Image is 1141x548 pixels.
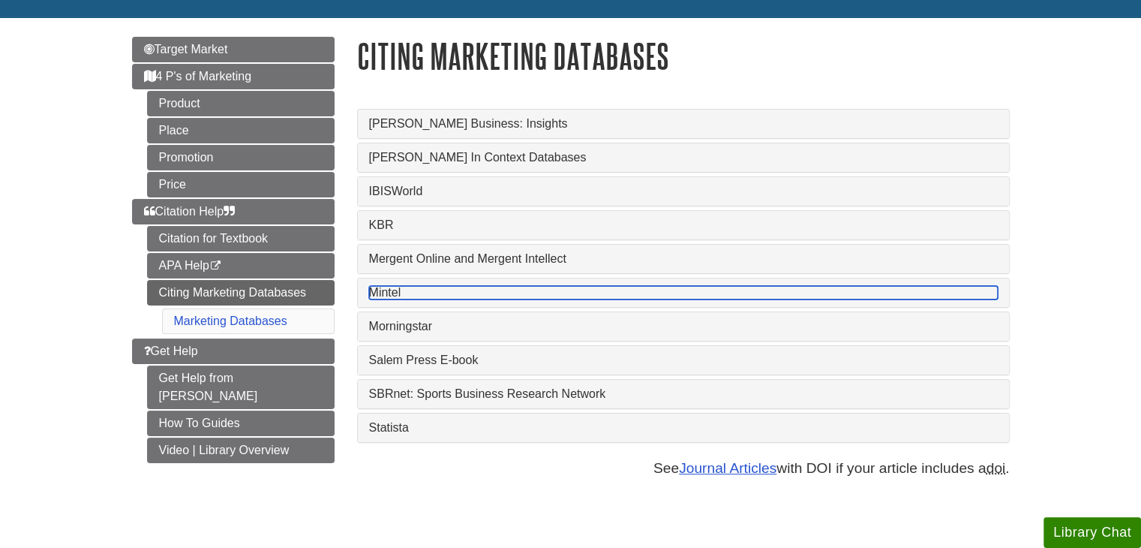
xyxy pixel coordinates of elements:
button: Library Chat [1043,517,1141,548]
a: How To Guides [147,411,335,436]
a: Morningstar [369,320,998,333]
a: Get Help from [PERSON_NAME] [147,366,335,409]
a: [PERSON_NAME] In Context Databases [369,151,998,164]
a: IBISWorld [369,185,998,198]
span: 4 P's of Marketing [144,70,252,83]
a: Citing Marketing Databases [147,280,335,306]
a: Price [147,172,335,197]
a: Target Market [132,37,335,62]
a: Product [147,91,335,116]
a: Mintel [369,286,998,300]
a: Salem Press E-book [369,354,998,367]
div: Guide Page Menu [132,37,335,463]
p: See with DOI if your article includes a . [357,458,1010,480]
span: Target Market [144,43,228,56]
span: Citation Help [144,205,236,218]
a: Citation for Textbook [147,226,335,251]
h1: Citing Marketing Databases [357,37,1010,75]
i: This link opens in a new window [209,261,222,271]
a: Journal Articles [679,460,776,476]
a: Marketing Databases [174,315,287,327]
a: Mergent Online and Mergent Intellect [369,252,998,266]
a: Video | Library Overview [147,438,335,463]
a: Promotion [147,145,335,170]
a: [PERSON_NAME] Business: Insights [369,117,998,131]
a: Statista [369,421,998,435]
a: Get Help [132,339,335,364]
a: Citation Help [132,199,335,224]
abbr: digital object identifier such as 10.1177/‌1032373210373619 [986,460,1006,476]
span: Get Help [144,345,198,357]
a: Place [147,118,335,143]
a: APA Help [147,253,335,279]
a: KBR [369,218,998,232]
a: SBRnet: Sports Business Research Network [369,387,998,401]
a: 4 P's of Marketing [132,64,335,89]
